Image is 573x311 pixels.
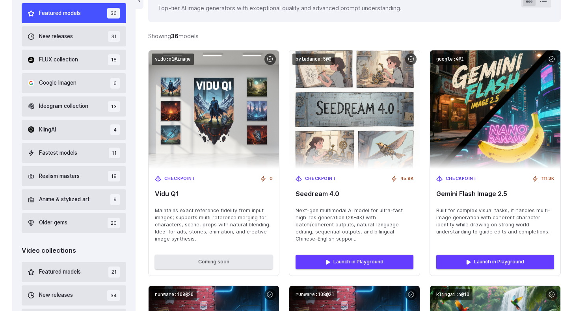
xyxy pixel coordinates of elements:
[446,175,477,182] span: Checkpoint
[39,9,81,18] span: Featured models
[39,268,81,276] span: Featured models
[22,213,126,233] button: Older gems 20
[22,262,126,282] button: Featured models 21
[22,166,126,186] button: Realism masters 18
[108,54,120,65] span: 18
[22,50,126,70] button: FLUX collection 18
[148,31,199,41] div: Showing models
[22,246,126,256] div: Video collections
[39,291,73,300] span: New releases
[164,175,196,182] span: Checkpoint
[110,124,120,135] span: 4
[158,4,402,13] p: Top-tier AI image generators with exceptional quality and advanced prompt understanding.
[296,190,413,198] span: Seedream 4.0
[152,289,197,300] code: runware:108@20
[39,32,73,41] span: New releases
[155,255,273,269] button: Coming soon
[39,172,80,181] span: Realism masters
[39,56,78,64] span: FLUX collection
[22,96,126,117] button: Ideogram collection 13
[433,289,473,300] code: klingai:4@10
[430,50,560,169] img: Gemini Flash Image 2.5
[22,143,126,163] button: Fastest models 11
[108,101,120,112] span: 13
[155,190,273,198] span: Vidu Q1
[39,102,88,111] span: Ideogram collection
[108,31,120,42] span: 31
[39,218,67,227] span: Older gems
[296,255,413,269] a: Launch in Playground
[296,207,413,243] span: Next-gen multimodal AI model for ultra-fast high-res generation (2K–4K) with batch/coherent outpu...
[22,189,126,209] button: Anime & stylized art 9
[289,50,420,169] img: Seedream 4.0
[22,285,126,305] button: New releases 34
[171,33,179,39] strong: 36
[109,148,120,158] span: 11
[436,255,554,269] a: Launch in Playground
[108,171,120,181] span: 18
[110,78,120,89] span: 6
[155,207,273,243] span: Maintains exact reference fidelity from input images; supports multi‑reference merging for charac...
[292,54,335,65] code: bytedance:5@0
[39,149,77,157] span: Fastest models
[149,50,279,169] img: Vidu Q1
[108,267,120,277] span: 21
[270,175,273,182] span: 0
[108,218,120,228] span: 20
[541,175,554,182] span: 111.3K
[22,3,126,23] button: Featured models 36
[39,126,56,134] span: KlingAI
[107,8,120,19] span: 36
[433,54,467,65] code: google:4@1
[39,79,76,87] span: Google Imagen
[436,207,554,235] span: Built for complex visual tasks, it handles multi-image generation with coherent character identit...
[292,289,337,300] code: runware:108@21
[152,54,194,65] code: vidu:q1@image
[22,120,126,140] button: KlingAI 4
[400,175,413,182] span: 45.9K
[305,175,337,182] span: Checkpoint
[22,26,126,46] button: New releases 31
[22,73,126,93] button: Google Imagen 6
[39,195,89,204] span: Anime & stylized art
[110,194,120,205] span: 9
[436,190,554,198] span: Gemini Flash Image 2.5
[107,290,120,301] span: 34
